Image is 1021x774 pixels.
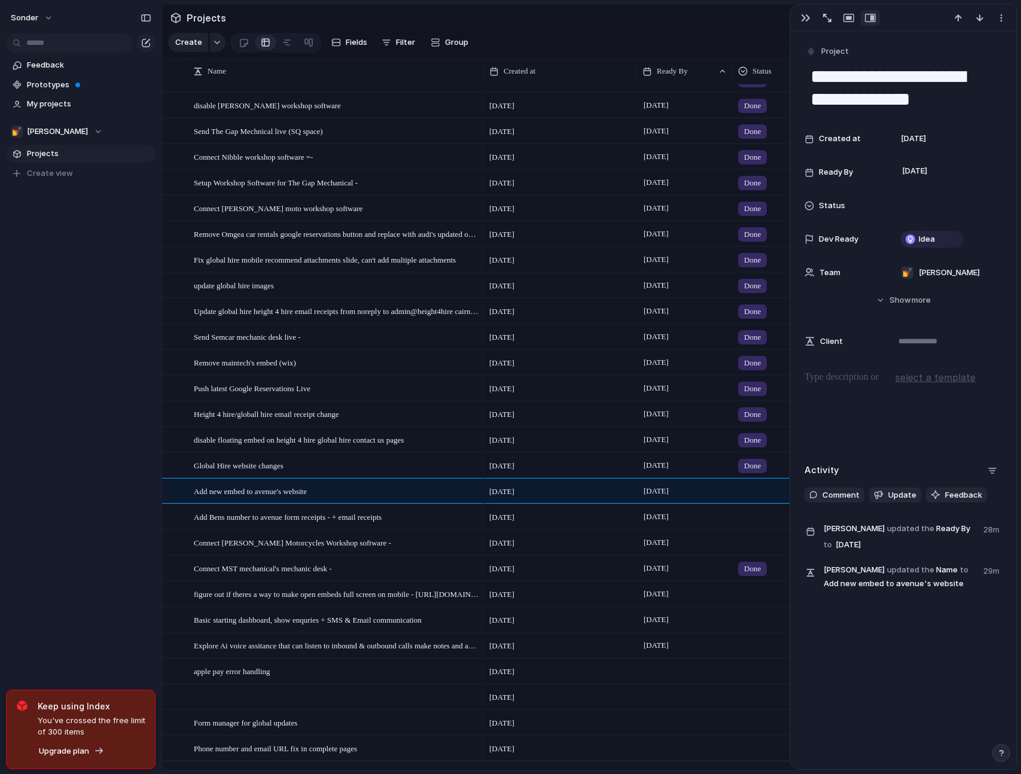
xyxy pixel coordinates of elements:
[489,409,514,420] span: [DATE]
[744,563,761,575] span: Done
[744,460,761,472] span: Done
[489,306,514,318] span: [DATE]
[744,151,761,163] span: Done
[27,79,151,91] span: Prototypes
[489,743,514,755] span: [DATE]
[194,587,480,601] span: figure out if theres a way to make open embeds full screen on mobile - [URL][DOMAIN_NAME]
[489,589,514,601] span: [DATE]
[744,126,761,138] span: Done
[744,331,761,343] span: Done
[194,201,362,215] span: Connect [PERSON_NAME] moto workshop software
[641,638,672,653] span: [DATE]
[175,36,202,48] span: Create
[912,294,931,306] span: more
[489,280,514,292] span: [DATE]
[489,331,514,343] span: [DATE]
[489,614,514,626] span: [DATE]
[489,717,514,729] span: [DATE]
[899,164,931,178] span: [DATE]
[194,252,456,266] span: Fix global hire mobile recommend attachments slide, can't add multiple attachments
[194,458,284,472] span: Global Hire website changes
[377,33,420,52] button: Filter
[6,95,156,113] a: My projects
[641,278,672,292] span: [DATE]
[194,613,422,626] span: Basic starting dashboard, show enquries + SMS & Email communication
[6,164,156,182] button: Create view
[489,203,514,215] span: [DATE]
[824,523,885,535] span: [PERSON_NAME]
[194,432,404,446] span: disable floating embed on height 4 hire global hire contact us pages
[804,464,839,477] h2: Activity
[184,7,228,29] span: Projects
[327,33,372,52] button: Fields
[960,564,968,576] span: to
[744,357,761,369] span: Done
[641,304,672,318] span: [DATE]
[489,537,514,549] span: [DATE]
[641,484,672,498] span: [DATE]
[396,36,415,48] span: Filter
[824,564,885,576] span: [PERSON_NAME]
[27,148,151,160] span: Projects
[11,12,38,24] span: sonder
[901,133,926,145] span: [DATE]
[194,304,480,318] span: Update global hire height 4 hire email receipts from noreply to admin@height4hire cairns@global-hire
[803,43,852,60] button: Project
[887,564,934,576] span: updated the
[194,175,358,189] span: Setup Workshop Software for The Gap Mechanical -
[641,613,672,627] span: [DATE]
[641,381,672,395] span: [DATE]
[425,33,474,52] button: Group
[27,98,151,110] span: My projects
[824,522,976,553] span: Ready By
[194,407,339,420] span: Height 4 hire/globall hire email receipt change
[194,98,341,112] span: disable [PERSON_NAME] workshop software
[744,409,761,420] span: Done
[744,434,761,446] span: Done
[194,741,357,755] span: Phone number and email URL fix in complete pages
[744,254,761,266] span: Done
[168,33,208,52] button: Create
[489,383,514,395] span: [DATE]
[6,145,156,163] a: Projects
[819,267,840,279] span: Team
[194,227,480,240] span: Remove Omgea car rentals google reservations button and replace with audi's updated one in sheets
[641,458,672,473] span: [DATE]
[194,561,332,575] span: Connect MST mechanical's mechanic desk -
[489,486,514,498] span: [DATE]
[641,587,672,601] span: [DATE]
[489,151,514,163] span: [DATE]
[945,489,982,501] span: Feedback
[819,233,858,245] span: Dev Ready
[489,640,514,652] span: [DATE]
[194,510,382,523] span: Add Bens number to avenue form receipts - + email receipts
[641,227,672,241] span: [DATE]
[641,124,672,138] span: [DATE]
[5,8,59,28] button: sonder
[27,167,73,179] span: Create view
[983,522,1002,536] span: 28m
[901,267,913,279] div: 💅
[6,56,156,74] a: Feedback
[822,489,860,501] span: Comment
[504,65,535,77] span: Created at
[194,638,480,652] span: Explore Ai voice assitance that can listen to inbound & outbound calls make notes and add to aven...
[869,487,921,503] button: Update
[489,434,514,446] span: [DATE]
[744,306,761,318] span: Done
[641,510,672,524] span: [DATE]
[744,228,761,240] span: Done
[11,126,23,138] div: 💅
[887,523,934,535] span: updated the
[641,150,672,164] span: [DATE]
[657,65,688,77] span: Ready By
[821,45,849,57] span: Project
[744,383,761,395] span: Done
[752,65,772,77] span: Status
[641,330,672,344] span: [DATE]
[489,460,514,472] span: [DATE]
[641,252,672,267] span: [DATE]
[194,150,313,163] span: Connect Nibble workshop software =-
[194,381,310,395] span: Push latest Google Reservations Live
[194,535,391,549] span: Connect [PERSON_NAME] Motorcycles Workshop software -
